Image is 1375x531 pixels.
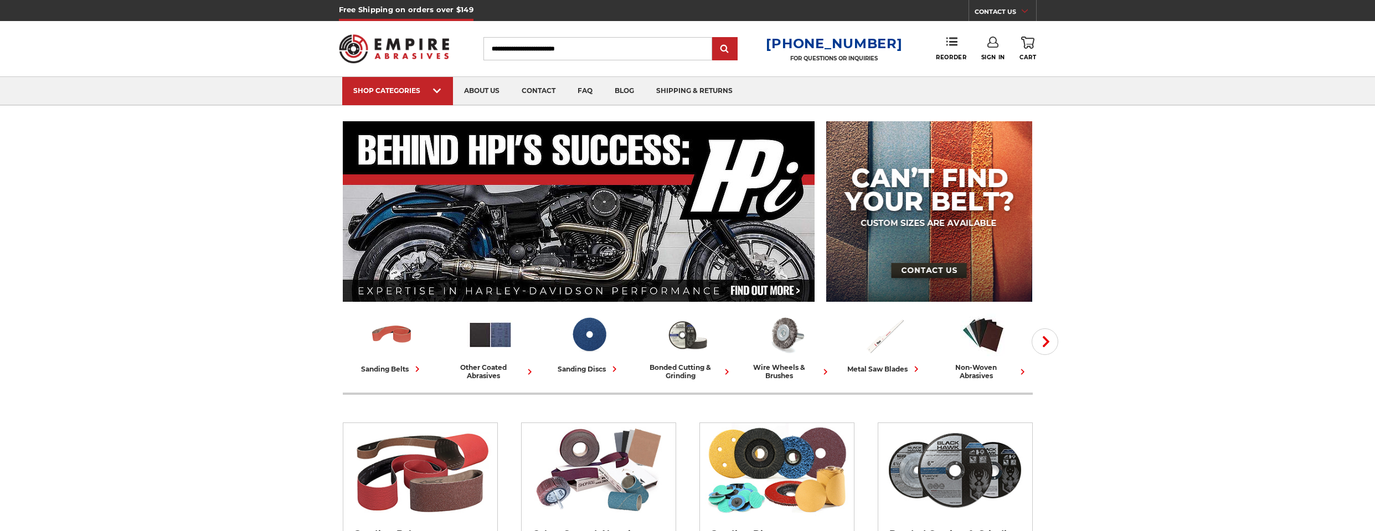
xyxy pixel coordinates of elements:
[705,423,848,517] img: Sanding Discs
[766,55,902,62] p: FOR QUESTIONS OR INQUIRIES
[665,312,710,358] img: Bonded Cutting & Grinding
[343,121,815,302] img: Banner for an interview featuring Horsepower Inc who makes Harley performance upgrades featured o...
[1032,328,1058,355] button: Next
[862,312,908,358] img: Metal Saw Blades
[936,37,966,60] a: Reorder
[643,312,733,380] a: bonded cutting & grinding
[763,312,809,358] img: Wire Wheels & Brushes
[883,423,1027,517] img: Bonded Cutting & Grinding
[558,363,620,375] div: sanding discs
[544,312,634,375] a: sanding discs
[643,363,733,380] div: bonded cutting & grinding
[714,38,736,60] input: Submit
[960,312,1006,358] img: Non-woven Abrasives
[741,312,831,380] a: wire wheels & brushes
[766,35,902,51] a: [PHONE_NUMBER]
[446,312,535,380] a: other coated abrasives
[339,27,450,70] img: Empire Abrasives
[975,6,1036,21] a: CONTACT US
[446,363,535,380] div: other coated abrasives
[645,77,744,105] a: shipping & returns
[527,423,670,517] img: Other Coated Abrasives
[369,312,415,358] img: Sanding Belts
[348,423,492,517] img: Sanding Belts
[604,77,645,105] a: blog
[467,312,513,358] img: Other Coated Abrasives
[353,86,442,95] div: SHOP CATEGORIES
[840,312,930,375] a: metal saw blades
[567,77,604,105] a: faq
[566,312,612,358] img: Sanding Discs
[511,77,567,105] a: contact
[361,363,423,375] div: sanding belts
[939,363,1028,380] div: non-woven abrasives
[847,363,922,375] div: metal saw blades
[347,312,437,375] a: sanding belts
[453,77,511,105] a: about us
[1019,54,1036,61] span: Cart
[741,363,831,380] div: wire wheels & brushes
[826,121,1032,302] img: promo banner for custom belts.
[981,54,1005,61] span: Sign In
[936,54,966,61] span: Reorder
[939,312,1028,380] a: non-woven abrasives
[1019,37,1036,61] a: Cart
